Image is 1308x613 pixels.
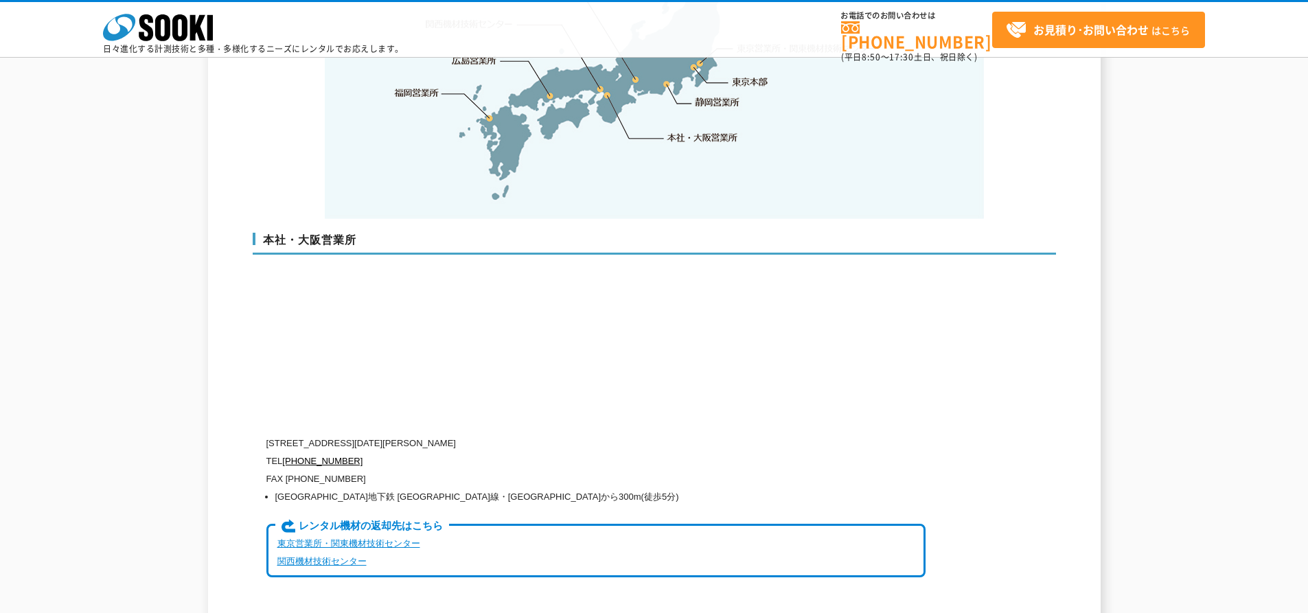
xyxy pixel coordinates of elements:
[275,488,926,506] li: [GEOGRAPHIC_DATA]地下鉄 [GEOGRAPHIC_DATA]線・[GEOGRAPHIC_DATA]から300m(徒歩5分)
[277,556,367,566] a: 関西機材技術センター
[841,12,992,20] span: お電話でのお問い合わせは
[841,21,992,49] a: [PHONE_NUMBER]
[394,86,439,100] a: 福岡営業所
[266,470,926,488] p: FAX [PHONE_NUMBER]
[266,435,926,452] p: [STREET_ADDRESS][DATE][PERSON_NAME]
[1006,20,1190,41] span: はこちら
[695,95,739,109] a: 静岡営業所
[1033,21,1149,38] strong: お見積り･お問い合わせ
[992,12,1205,48] a: お見積り･お問い合わせはこちら
[266,452,926,470] p: TEL
[862,51,881,63] span: 8:50
[889,51,914,63] span: 17:30
[841,51,977,63] span: (平日 ～ 土日、祝日除く)
[282,456,363,466] a: [PHONE_NUMBER]
[253,233,1056,255] h3: 本社・大阪営業所
[277,538,420,548] a: 東京営業所・関東機材技術センター
[733,76,768,89] a: 東京本部
[103,45,404,53] p: 日々進化する計測技術と多種・多様化するニーズにレンタルでお応えします。
[666,130,738,144] a: 本社・大阪営業所
[275,519,449,534] span: レンタル機材の返却先はこちら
